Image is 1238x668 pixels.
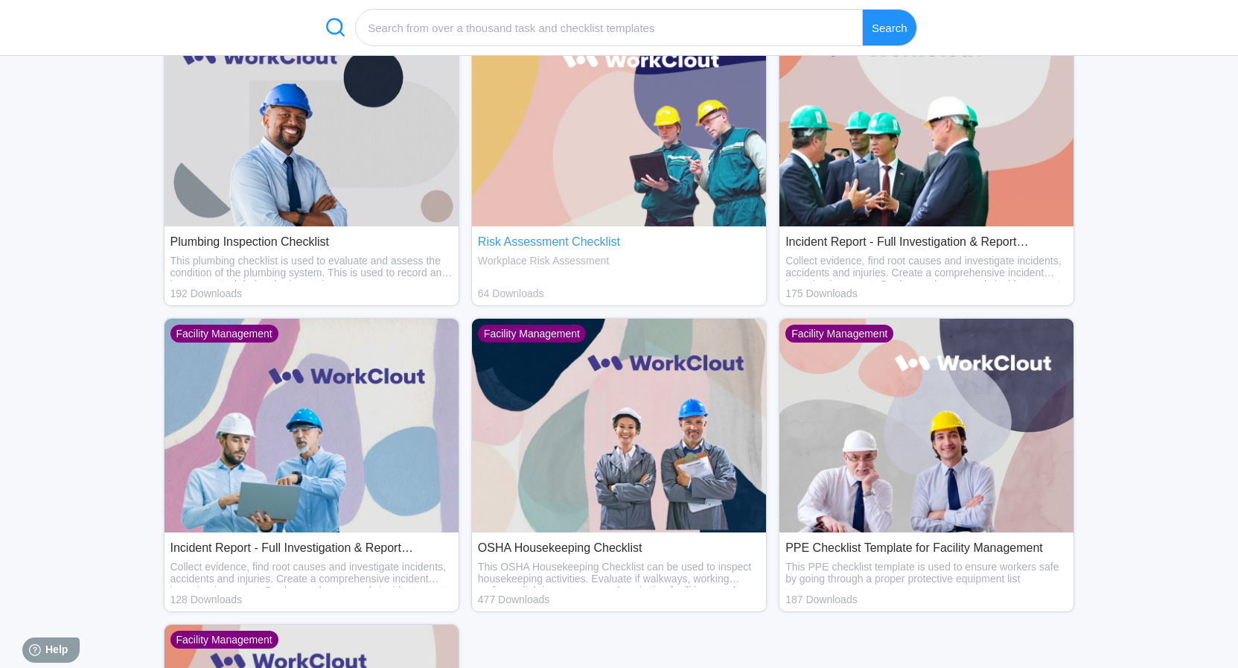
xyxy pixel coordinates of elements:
[164,318,459,613] a: Incident Report - Full Investigation & Report ChecklistCollect evidence, find root causes and inv...
[478,287,760,299] div: 64 Downloads
[170,235,453,249] div: Plumbing Inspection Checklist
[170,325,278,343] div: Facility Management
[170,561,453,588] div: Collect evidence, find root causes and investigate incidents, accidents and injuries. Create a co...
[355,9,863,46] input: Search from over a thousand task and checklist templates
[785,325,893,343] div: Facility Management
[785,561,1068,588] div: This PPE checklist template is used to ensure workers safe by going through a proper protective e...
[165,12,459,226] img: thumbnail_fm5.jpg
[478,325,586,343] div: Facility Management
[478,561,760,588] div: This OSHA Housekeeping Checklist can be used to inspect housekeeping activities. Evaluate if walk...
[785,287,1068,299] div: 175 Downloads
[170,541,453,555] div: Incident Report - Full Investigation & Report Checklist
[478,541,760,555] div: OSHA Housekeeping Checklist
[170,255,453,281] div: This plumbing checklist is used to evaluate and assess the condition of the plumbing system. This...
[863,9,917,46] div: Search
[471,11,767,306] a: Risk Assessment ChecklistWorkplace Risk Assessment64 DownloadsFacility Management
[785,255,1068,281] div: Collect evidence, find root causes and investigate incidents, accidents and injuries. Create a co...
[170,631,278,649] div: Facility Management
[164,11,459,306] a: Plumbing Inspection ChecklistThis plumbing checklist is used to evaluate and assess the condition...
[170,287,453,299] div: 192 Downloads
[478,255,760,281] div: Workplace Risk Assessment
[478,235,760,249] div: Risk Assessment Checklist
[779,12,1073,226] img: thumbnail_fm4.jpg
[779,318,1074,613] a: PPE Checklist Template for Facility ManagementThis PPE checklist template is used to ensure worke...
[471,318,767,613] a: OSHA Housekeeping ChecklistThis OSHA Housekeeping Checklist can be used to inspect housekeeping a...
[785,541,1068,555] div: PPE Checklist Template for Facility Management
[472,12,766,226] img: thumbnail_fm6.jpg
[779,11,1074,306] a: Incident Report - Full Investigation & Report Checklist for Facility ManagementCollect evidence, ...
[785,235,1068,249] div: Incident Report - Full Investigation & Report Checklist for Facility Management
[779,319,1073,533] img: thumbnail_fm3.jpg
[165,319,459,533] img: thumbnail_fm1.jpg
[170,594,453,605] div: 128 Downloads
[472,319,766,533] img: thumbnail_fm2.jpg
[478,594,760,605] div: 477 Downloads
[785,594,1068,605] div: 187 Downloads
